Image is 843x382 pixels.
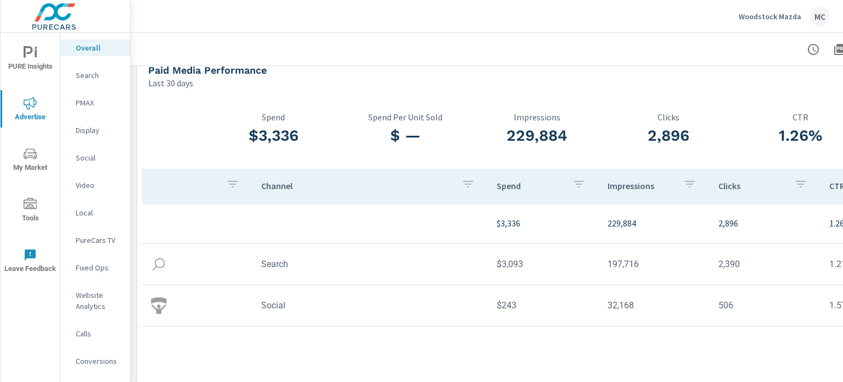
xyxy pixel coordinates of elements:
p: Last 30 days [148,76,193,90]
p: Local [76,207,121,218]
h3: $3,336 [207,126,339,145]
p: Social [76,152,121,163]
td: 506 [710,291,820,319]
p: Calls [76,328,121,339]
p: Clicks [603,112,734,122]
p: Search [76,70,121,81]
p: Impressions [471,112,603,122]
p: 2,896 [718,217,812,230]
span: Tools [4,198,57,225]
div: Social [60,150,130,166]
td: 32,168 [599,291,710,319]
p: 229,884 [608,217,701,230]
p: Website Analytics [76,290,121,312]
span: Advertise [4,97,57,124]
div: Fixed Ops [60,259,130,276]
div: PureCars TV [60,232,130,248]
p: Clicks [718,180,785,191]
td: 2,390 [710,250,820,278]
div: Overall [60,40,130,56]
img: icon-social.svg [150,297,167,314]
div: MC [810,7,830,26]
div: nav menu [1,33,60,286]
p: PureCars TV [76,235,121,246]
div: Search [60,67,130,84]
h3: 229,884 [471,126,603,145]
p: Spend [207,112,339,122]
td: 197,716 [599,250,710,278]
div: Conversions [60,353,130,369]
div: Website Analytics [60,287,130,314]
p: Woodstock Mazda [739,12,801,21]
p: Overall [76,42,121,53]
td: $3,093 [488,250,599,278]
img: icon-search.svg [150,256,167,273]
p: Video [76,180,121,191]
h3: $ — [339,126,471,145]
p: Fixed Ops [76,262,121,273]
div: Calls [60,325,130,342]
p: Display [76,125,121,136]
p: Channel [261,180,453,191]
div: PMAX [60,95,130,111]
span: Leave Feedback [4,248,57,275]
td: Social [252,291,488,319]
p: Spend Per Unit Sold [339,112,471,122]
p: $3,336 [497,217,590,230]
p: Spend [497,180,564,191]
p: PMAX [76,97,121,108]
div: Display [60,122,130,139]
div: Local [60,204,130,221]
p: Impressions [608,180,675,191]
p: Conversions [76,356,121,367]
span: My Market [4,147,57,174]
h5: Paid Media Performance [148,64,267,76]
span: PURE Insights [4,46,57,73]
div: Video [60,177,130,193]
h3: 2,896 [603,126,734,145]
td: $243 [488,291,599,319]
td: Search [252,250,488,278]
